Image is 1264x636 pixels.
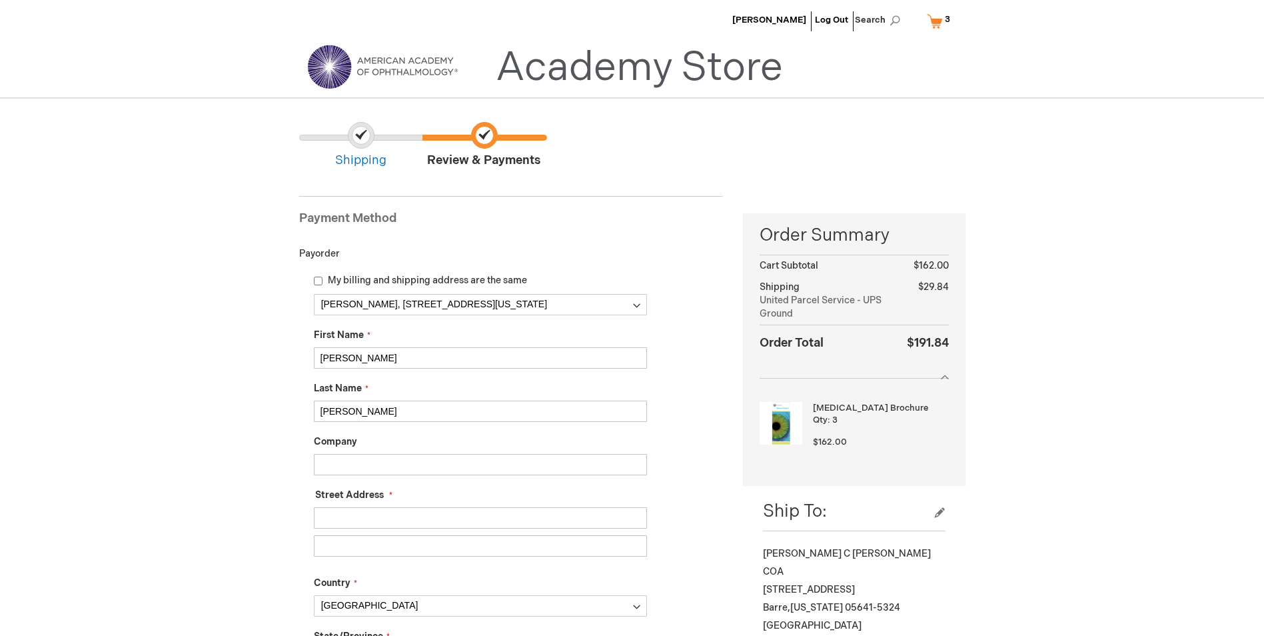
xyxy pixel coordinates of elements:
span: Order Summary [760,223,948,255]
span: Shipping [760,281,800,293]
span: $162.00 [813,437,847,447]
span: United Parcel Service - UPS Ground [760,294,904,321]
img: Cataract Surgery Brochure [760,402,802,445]
div: Payment Method [299,210,724,234]
span: Street Address [315,489,384,501]
span: Last Name [314,383,362,394]
span: Ship To: [763,501,827,522]
span: Search [855,7,906,33]
span: My billing and shipping address are the same [328,275,527,286]
span: Payorder [299,248,340,259]
th: Cart Subtotal [760,255,904,277]
span: $162.00 [914,260,949,271]
span: First Name [314,329,364,341]
span: $191.84 [907,336,949,350]
a: 3 [924,9,959,33]
span: $29.84 [918,281,949,293]
a: [PERSON_NAME] [732,15,806,25]
span: [US_STATE] [790,602,843,613]
span: Company [314,436,357,447]
a: Academy Store [496,44,783,92]
strong: Order Total [760,333,824,352]
strong: [MEDICAL_DATA] Brochure [813,402,945,415]
span: Country [314,577,350,589]
span: 3 [832,415,838,425]
span: Qty [813,415,828,425]
a: Log Out [815,15,848,25]
span: Shipping [299,122,422,169]
span: Review & Payments [422,122,546,169]
span: 3 [945,14,950,25]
